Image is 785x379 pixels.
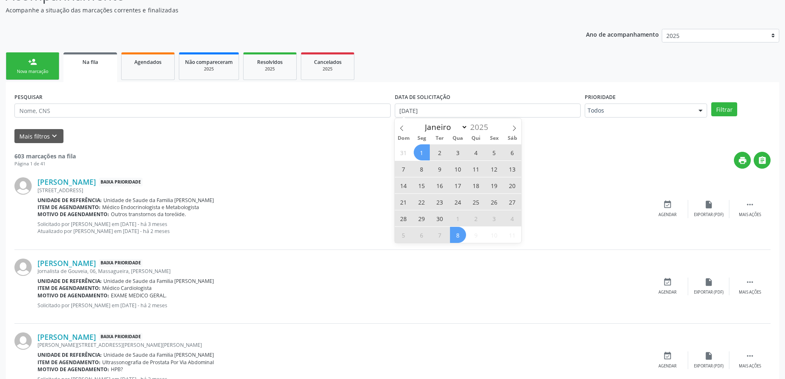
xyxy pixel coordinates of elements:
span: Setembro 3, 2025 [450,144,466,160]
span: Outubro 4, 2025 [504,210,520,226]
span: HPB? [111,366,123,373]
div: Exportar (PDF) [694,290,724,295]
button: print [734,152,751,169]
span: Setembro 7, 2025 [396,161,412,177]
b: Motivo de agendamento: [37,366,109,373]
div: Exportar (PDF) [694,212,724,218]
div: Mais ações [739,290,761,295]
span: Unidade de Saude da Familia [PERSON_NAME] [103,351,214,358]
div: Jornalista de Gouveia, 06, Massagueira, [PERSON_NAME] [37,268,647,275]
select: Month [421,121,468,133]
span: Setembro 14, 2025 [396,177,412,193]
span: Setembro 21, 2025 [396,194,412,210]
span: Outubro 10, 2025 [486,227,502,243]
i: event_available [663,200,672,209]
span: Baixa Prioridade [99,259,143,268]
a: [PERSON_NAME] [37,259,96,268]
span: Setembro 28, 2025 [396,210,412,226]
div: 2025 [307,66,348,72]
span: Não compareceram [185,59,233,66]
span: Outubro 6, 2025 [414,227,430,243]
span: Setembro 6, 2025 [504,144,520,160]
input: Selecione um intervalo [395,104,581,118]
span: Outros transtornos da toreóide. [111,211,186,218]
span: Sáb [503,136,521,141]
span: Agosto 31, 2025 [396,144,412,160]
span: Setembro 27, 2025 [504,194,520,210]
b: Item de agendamento: [37,204,101,211]
span: EXAME MEDICO GERAL. [111,292,166,299]
span: Médico Cardiologista [102,285,152,292]
span: Agendados [134,59,162,66]
p: Solicitado por [PERSON_NAME] em [DATE] - há 3 meses Atualizado por [PERSON_NAME] em [DATE] - há 2... [37,221,647,235]
span: Resolvidos [257,59,283,66]
span: Outubro 1, 2025 [450,210,466,226]
b: Unidade de referência: [37,197,102,204]
span: Ultrassonografia de Prostata Por Via Abdominal [102,359,214,366]
span: Unidade de Saude da Familia [PERSON_NAME] [103,278,214,285]
span: Outubro 5, 2025 [396,227,412,243]
div: Exportar (PDF) [694,363,724,369]
button: Filtrar [711,102,737,116]
span: Setembro 1, 2025 [414,144,430,160]
span: Qui [467,136,485,141]
i: insert_drive_file [704,200,713,209]
span: Qua [449,136,467,141]
div: Página 1 de 41 [14,160,76,167]
i: event_available [663,351,672,360]
span: Setembro 16, 2025 [432,177,448,193]
span: Setembro 23, 2025 [432,194,448,210]
p: Ano de acompanhamento [586,29,659,39]
span: Na fila [82,59,98,66]
i: print [738,156,747,165]
span: Seg [412,136,431,141]
div: [PERSON_NAME][STREET_ADDRESS][PERSON_NAME][PERSON_NAME] [37,341,647,348]
span: Médico Endocrinologista e Metabologista [102,204,199,211]
b: Item de agendamento: [37,359,101,366]
i: insert_drive_file [704,351,713,360]
b: Motivo de agendamento: [37,211,109,218]
i:  [745,351,755,360]
span: Setembro 20, 2025 [504,177,520,193]
span: Setembro 12, 2025 [486,161,502,177]
span: Outubro 9, 2025 [468,227,484,243]
div: Mais ações [739,363,761,369]
span: Setembro 5, 2025 [486,144,502,160]
span: Baixa Prioridade [99,333,143,341]
span: Dom [395,136,413,141]
i:  [745,200,755,209]
label: DATA DE SOLICITAÇÃO [395,91,450,104]
span: Outubro 2, 2025 [468,210,484,226]
span: Setembro 19, 2025 [486,177,502,193]
a: [PERSON_NAME] [37,177,96,186]
i: insert_drive_file [704,278,713,287]
label: PESQUISAR [14,91,42,104]
b: Item de agendamento: [37,285,101,292]
span: Setembro 22, 2025 [414,194,430,210]
i: keyboard_arrow_down [50,132,59,141]
img: img [14,259,32,276]
span: Setembro 30, 2025 [432,210,448,226]
img: img [14,332,32,350]
b: Motivo de agendamento: [37,292,109,299]
b: Unidade de referência: [37,278,102,285]
span: Setembro 10, 2025 [450,161,466,177]
span: Setembro 11, 2025 [468,161,484,177]
span: Setembro 18, 2025 [468,177,484,193]
span: Setembro 4, 2025 [468,144,484,160]
div: Agendar [658,290,677,295]
button: Mais filtroskeyboard_arrow_down [14,129,63,144]
p: Solicitado por [PERSON_NAME] em [DATE] - há 2 meses [37,302,647,309]
span: Setembro 17, 2025 [450,177,466,193]
i:  [745,278,755,287]
span: Todos [588,106,690,115]
span: Ter [431,136,449,141]
span: Unidade de Saude da Familia [PERSON_NAME] [103,197,214,204]
span: Setembro 13, 2025 [504,161,520,177]
span: Setembro 15, 2025 [414,177,430,193]
span: Outubro 8, 2025 [450,227,466,243]
div: person_add [28,57,37,66]
input: Nome, CNS [14,104,391,118]
div: 2025 [249,66,291,72]
span: Setembro 29, 2025 [414,210,430,226]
